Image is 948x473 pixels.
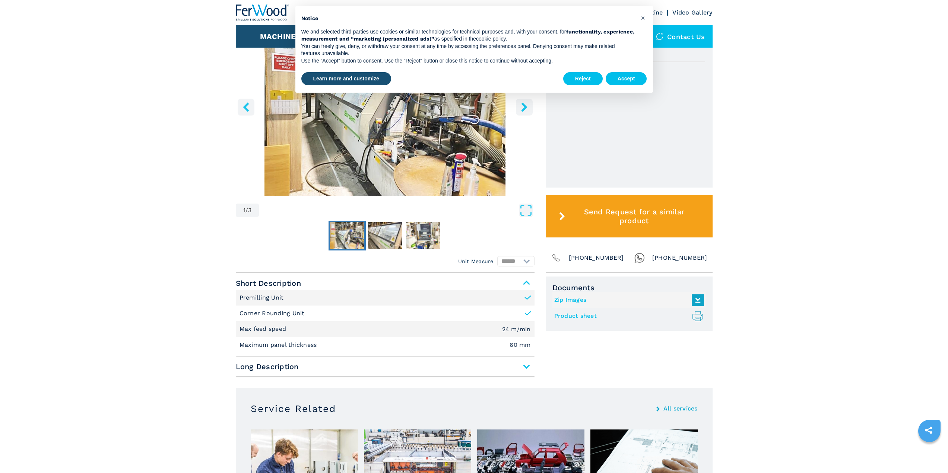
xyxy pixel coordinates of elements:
[261,204,532,217] button: Open Fullscreen
[236,290,535,353] div: Short Description
[301,57,635,65] p: Use the “Accept” button to consent. Use the “Reject” button or close this notice to continue with...
[251,403,336,415] h3: Service Related
[672,9,712,16] a: Video Gallery
[476,36,505,42] a: cookie policy
[458,258,494,265] em: Unit Measure
[240,341,319,349] p: Maximum panel thickness
[634,253,645,263] img: Whatsapp
[236,4,289,21] img: Ferwood
[516,99,533,115] button: right-button
[236,16,535,196] img: Single Edgebanders BIESSE STREAM B1 7.0
[236,16,535,196] div: Go to Slide 1
[330,222,364,249] img: 02f4b705d9cf0796566a886c40322d8e
[236,221,535,250] nav: Thumbnail Navigation
[656,33,663,40] img: Contact us
[502,326,531,332] em: 24 m/min
[240,309,305,317] p: Corner Rounding Unit
[301,15,635,22] h2: Notice
[919,421,938,440] a: sharethis
[405,221,442,250] button: Go to Slide 3
[563,72,603,86] button: Reject
[552,283,706,292] span: Documents
[641,13,645,22] span: ×
[510,342,530,348] em: 60 mm
[368,222,402,249] img: 5c802816a421d366f19d945179250ffc
[240,294,284,302] p: Premilling Unit
[568,207,700,225] span: Send Request for a similar product
[329,221,366,250] button: Go to Slide 1
[301,72,391,86] button: Learn more and customize
[551,253,561,263] img: Phone
[652,253,707,263] span: [PHONE_NUMBER]
[260,32,301,41] button: Machines
[238,99,254,115] button: left-button
[236,360,535,373] span: Long Description
[236,277,535,290] span: Short Description
[546,195,713,237] button: Send Request for a similar product
[367,221,404,250] button: Go to Slide 2
[663,406,698,412] a: All services
[554,310,700,322] a: Product sheet
[606,72,647,86] button: Accept
[301,28,635,43] p: We and selected third parties use cookies or similar technologies for technical purposes and, wit...
[248,207,251,213] span: 3
[637,12,649,24] button: Close this notice
[649,25,713,48] div: Contact us
[240,325,288,333] p: Max feed speed
[916,440,942,467] iframe: Chat
[301,43,635,57] p: You can freely give, deny, or withdraw your consent at any time by accessing the preferences pane...
[245,207,248,213] span: /
[406,222,440,249] img: 736479e167a5ec51cb571824077af86f
[569,253,624,263] span: [PHONE_NUMBER]
[243,207,245,213] span: 1
[301,29,635,42] strong: functionality, experience, measurement and “marketing (personalized ads)”
[554,294,700,306] a: Zip Images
